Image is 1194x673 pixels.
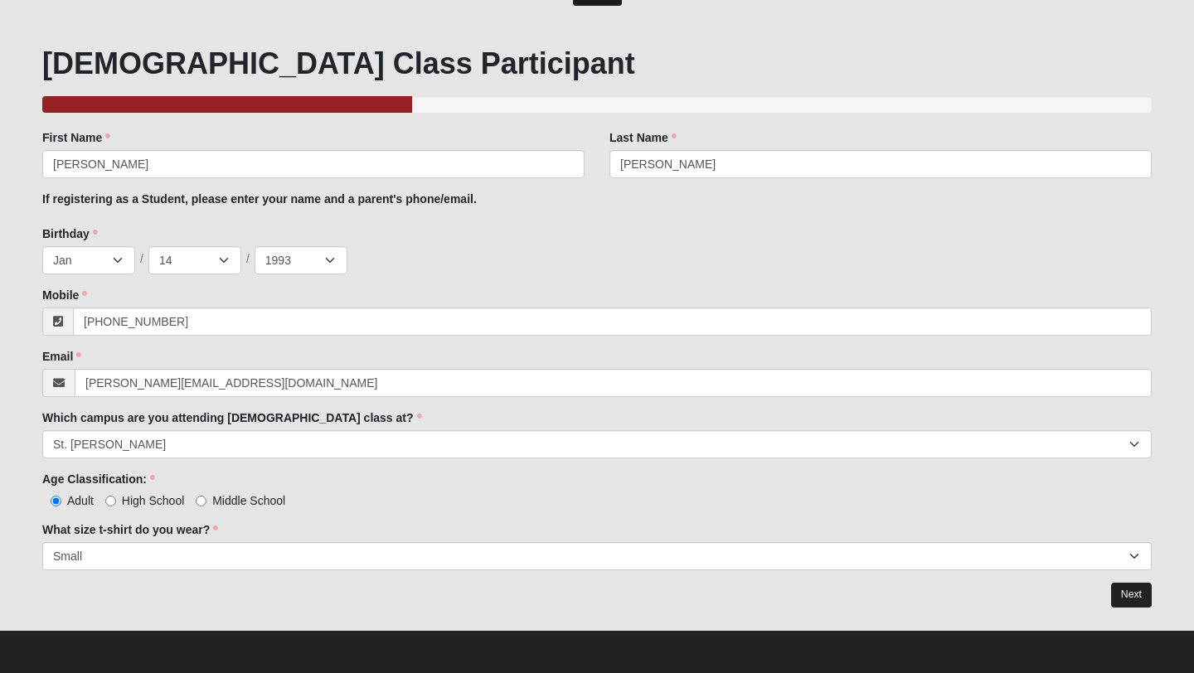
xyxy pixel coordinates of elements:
[42,192,477,206] b: If registering as a Student, please enter your name and a parent's phone/email.
[196,496,206,506] input: Middle School
[1111,583,1152,607] a: Next
[212,494,285,507] span: Middle School
[122,494,185,507] span: High School
[140,250,143,269] span: /
[42,409,422,426] label: Which campus are you attending [DEMOGRAPHIC_DATA] class at?
[42,287,87,303] label: Mobile
[67,494,94,507] span: Adult
[51,496,61,506] input: Adult
[42,471,155,487] label: Age Classification:
[42,348,81,365] label: Email
[42,225,98,242] label: Birthday
[246,250,250,269] span: /
[42,521,218,538] label: What size t-shirt do you wear?
[105,496,116,506] input: High School
[42,129,110,146] label: First Name
[42,46,1152,81] h1: [DEMOGRAPHIC_DATA] Class Participant
[609,129,677,146] label: Last Name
